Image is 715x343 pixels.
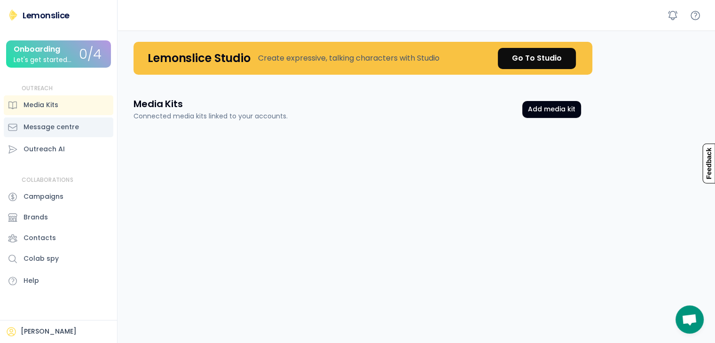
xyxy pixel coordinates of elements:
[14,56,71,63] div: Let's get started...
[24,100,58,110] div: Media Kits
[22,176,73,184] div: COLLABORATIONS
[23,9,70,21] div: Lemonslice
[498,48,576,69] a: Go To Studio
[24,212,48,222] div: Brands
[24,122,79,132] div: Message centre
[24,276,39,286] div: Help
[148,51,251,65] h4: Lemonslice Studio
[134,111,288,121] div: Connected media kits linked to your accounts.
[79,47,102,62] div: 0/4
[134,97,183,110] h3: Media Kits
[24,192,63,202] div: Campaigns
[24,233,56,243] div: Contacts
[522,101,581,118] button: Add media kit
[676,305,704,334] div: Open chat
[24,254,59,264] div: Colab spy
[22,85,53,93] div: OUTREACH
[21,327,77,336] div: [PERSON_NAME]
[512,53,562,64] div: Go To Studio
[24,144,65,154] div: Outreach AI
[8,9,19,21] img: Lemonslice
[258,53,440,64] div: Create expressive, talking characters with Studio
[14,45,60,54] div: Onboarding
